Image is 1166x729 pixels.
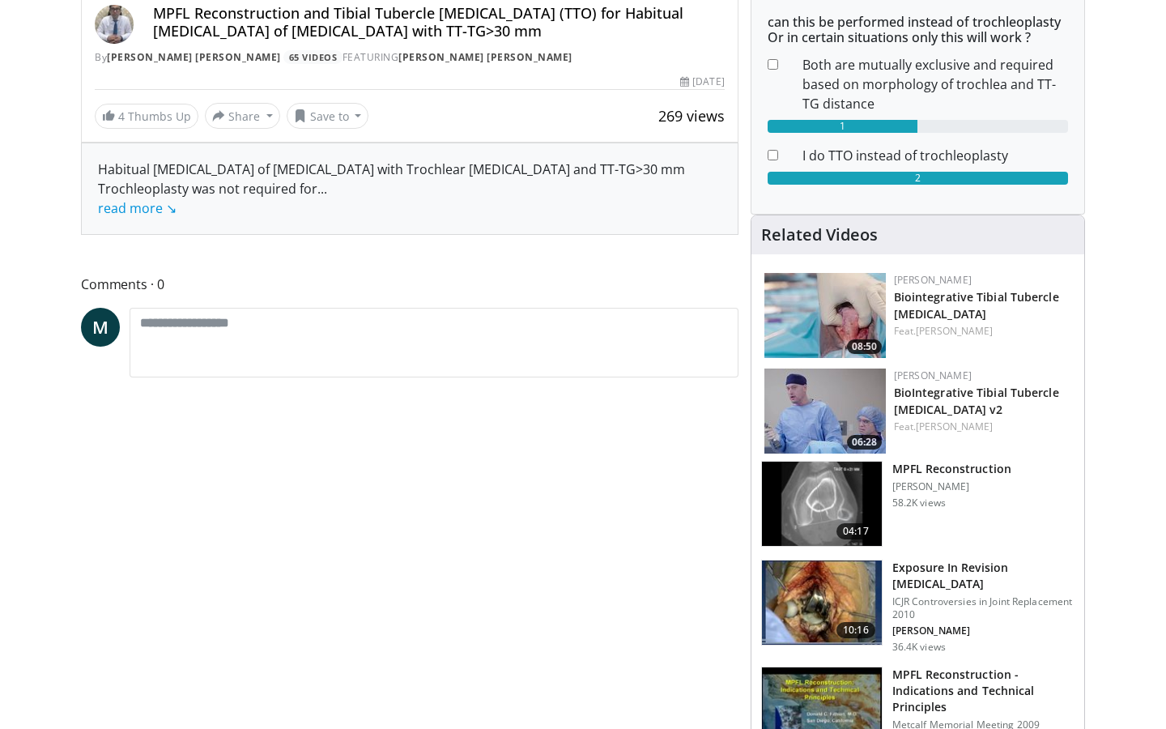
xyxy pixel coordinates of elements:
a: [PERSON_NAME] [916,420,993,433]
a: 4 Thumbs Up [95,104,198,129]
span: 4 [118,109,125,124]
span: 04:17 [836,523,875,539]
a: Biointegrative Tibial Tubercle [MEDICAL_DATA] [894,289,1059,322]
span: 06:28 [847,435,882,450]
h4: MPFL Reconstruction and Tibial Tubercle [MEDICAL_DATA] (TTO) for Habitual [MEDICAL_DATA] of [MEDI... [153,5,725,40]
a: [PERSON_NAME] [PERSON_NAME] [107,50,281,64]
p: 36.4K views [892,641,946,654]
a: 10:16 Exposure In Revision [MEDICAL_DATA] ICJR Controversies in Joint Replacement 2010 [PERSON_NA... [761,560,1075,654]
img: 14934b67-7d06-479f-8b24-1e3c477188f5.150x105_q85_crop-smart_upscale.jpg [764,273,886,358]
a: [PERSON_NAME] [916,324,993,338]
p: ICJR Controversies in Joint Replacement 2010 [892,595,1075,621]
a: BioIntegrative Tibial Tubercle [MEDICAL_DATA] v2 [894,385,1059,417]
div: 1 [768,120,918,133]
dd: Both are mutually exclusive and required based on morphology of trochlea and TT- TG distance [790,55,1080,113]
a: M [81,308,120,347]
a: 65 Videos [283,50,343,64]
dd: I do TTO instead of trochleoplasty [790,146,1080,165]
span: 10:16 [836,622,875,638]
a: [PERSON_NAME] [PERSON_NAME] [398,50,572,64]
a: 06:28 [764,369,886,454]
a: [PERSON_NAME] [894,273,972,287]
img: 38434_0000_3.png.150x105_q85_crop-smart_upscale.jpg [762,462,882,546]
img: Avatar [95,5,134,44]
div: [DATE] [680,75,724,89]
div: Habitual [MEDICAL_DATA] of [MEDICAL_DATA] with Trochlear [MEDICAL_DATA] and TT-TG>30 mm Trochleop... [98,160,721,218]
span: Comments 0 [81,274,738,295]
a: [PERSON_NAME] [894,369,972,382]
a: 04:17 MPFL Reconstruction [PERSON_NAME] 58.2K views [761,461,1075,547]
div: 2 [768,172,1068,185]
a: read more ↘ [98,199,177,217]
span: 08:50 [847,339,882,354]
h6: can this be performed instead of trochleoplasty Or in certain situations only this will work ? [768,15,1068,45]
div: Feat. [894,420,1071,434]
p: 58.2K views [892,497,946,509]
a: 08:50 [764,273,886,358]
h3: MPFL Reconstruction [892,461,1011,477]
img: Screen_shot_2010-09-03_at_2.11.03_PM_2.png.150x105_q85_crop-smart_upscale.jpg [762,561,882,645]
p: [PERSON_NAME] [892,625,1075,637]
button: Save to [287,103,369,129]
span: 269 views [658,106,725,126]
button: Share [205,103,280,129]
h3: Exposure In Revision [MEDICAL_DATA] [892,560,1075,592]
h3: MPFL Reconstruction - Indications and Technical Principles [892,667,1075,715]
img: 2fac5f83-3fa8-46d6-96c1-ffb83ee82a09.150x105_q85_crop-smart_upscale.jpg [764,369,886,454]
p: [PERSON_NAME] [892,480,1011,493]
div: Feat. [894,324,1071,339]
div: By FEATURING [95,50,725,65]
h4: Related Videos [761,225,878,245]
